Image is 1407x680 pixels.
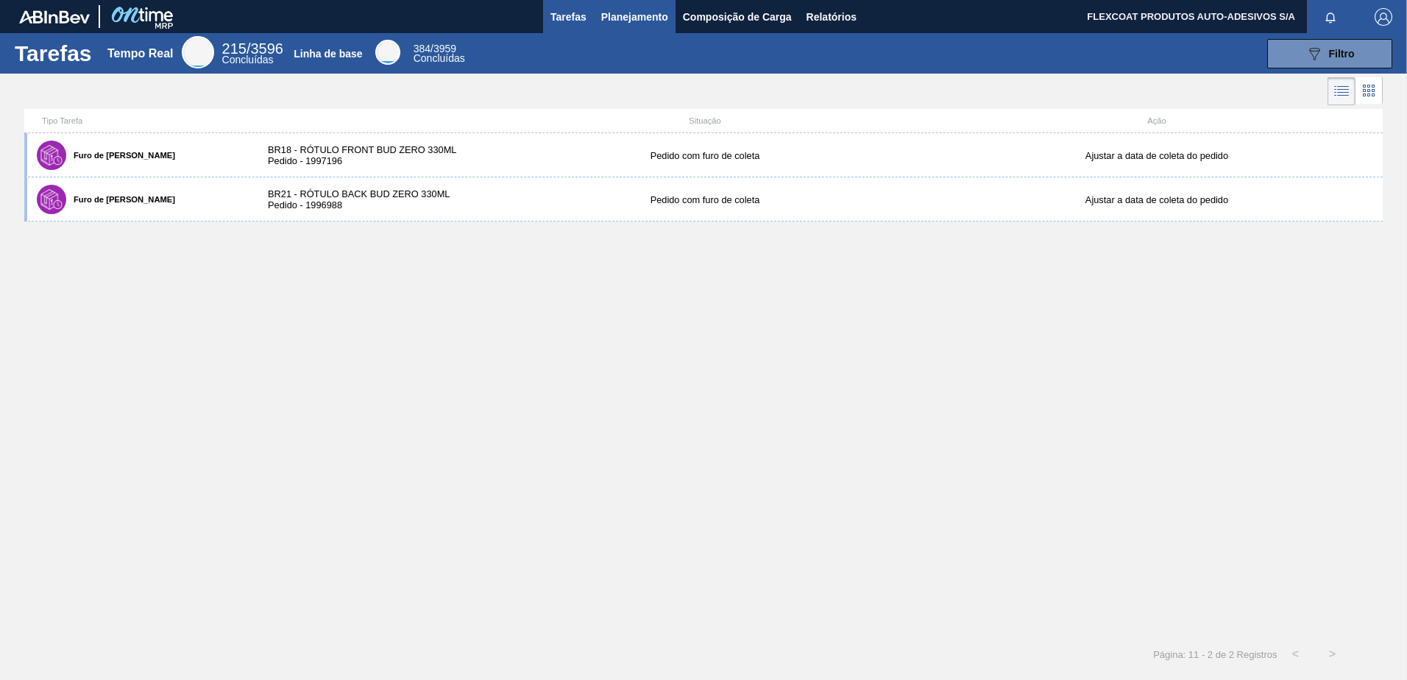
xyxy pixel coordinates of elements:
div: Pedido com furo de coleta [479,194,931,205]
div: Tempo Real [107,47,174,60]
div: Ajustar a data de coleta do pedido [931,194,1383,205]
span: Página: 1 [1153,649,1194,660]
div: BR21 - RÓTULO BACK BUD ZERO 330ML Pedido - 1996988 [253,188,479,210]
button: Notificações [1307,7,1354,27]
span: Relatórios [807,8,857,26]
div: Base Line [414,44,465,63]
div: Real Time [182,36,214,68]
img: Logout [1375,8,1392,26]
div: Base Line [375,40,400,65]
font: 3596 [250,40,283,57]
span: Filtro [1329,48,1355,60]
img: TNhmsLtSVTkK8tSr43FrP2fwEKptu5GPRR3wAAAABJRU5ErkJggg== [19,10,90,24]
div: Tipo Tarefa [27,116,253,125]
button: > [1314,636,1351,673]
div: Visão em Lista [1328,77,1355,105]
span: Composição de Carga [683,8,792,26]
div: Real Time [222,43,283,65]
div: Ajustar a data de coleta do pedido [931,150,1383,161]
div: Ação [931,116,1383,125]
span: Planejamento [601,8,668,26]
span: / [222,40,283,57]
div: BR18 - RÓTULO FRONT BUD ZERO 330ML Pedido - 1997196 [253,144,479,166]
font: 3959 [433,43,456,54]
span: 1 - 2 de 2 Registros [1194,649,1277,660]
div: Pedido com furo de coleta [479,150,931,161]
span: Concluídas [414,52,465,64]
label: Furo de [PERSON_NAME] [66,195,175,204]
span: 384 [414,43,430,54]
span: Concluídas [222,54,274,65]
h1: Tarefas [15,45,92,62]
span: / [414,43,456,54]
span: 215 [222,40,247,57]
div: Linha de base [294,48,362,60]
button: < [1277,636,1314,673]
span: Tarefas [550,8,586,26]
div: Situação [479,116,931,125]
div: Visão em Cards [1355,77,1383,105]
label: Furo de [PERSON_NAME] [66,151,175,160]
button: Filtro [1267,39,1392,68]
